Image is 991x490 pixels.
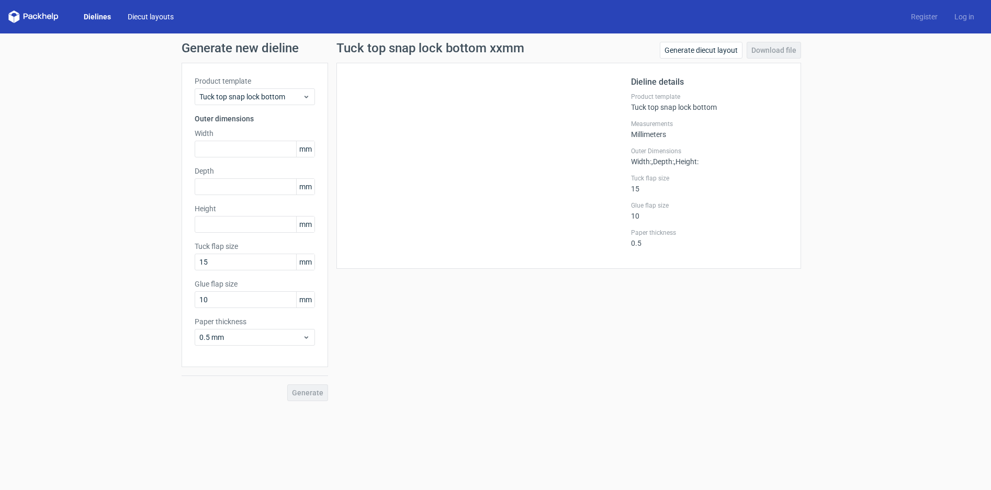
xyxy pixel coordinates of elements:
label: Depth [195,166,315,176]
div: Tuck top snap lock bottom [631,93,788,111]
label: Outer Dimensions [631,147,788,155]
span: Tuck top snap lock bottom [199,92,302,102]
a: Generate diecut layout [660,42,742,59]
span: mm [296,216,314,232]
label: Glue flap size [195,279,315,289]
h2: Dieline details [631,76,788,88]
div: 10 [631,201,788,220]
span: , Depth : [651,157,674,166]
div: 15 [631,174,788,193]
span: mm [296,292,314,307]
div: Millimeters [631,120,788,139]
label: Paper thickness [631,229,788,237]
h1: Tuck top snap lock bottom xxmm [336,42,524,54]
span: Width : [631,157,651,166]
label: Width [195,128,315,139]
label: Height [195,203,315,214]
span: mm [296,179,314,195]
h3: Outer dimensions [195,113,315,124]
span: 0.5 mm [199,332,302,343]
h1: Generate new dieline [182,42,809,54]
label: Measurements [631,120,788,128]
a: Register [903,12,946,22]
span: mm [296,254,314,270]
span: , Height : [674,157,699,166]
label: Product template [195,76,315,86]
a: Log in [946,12,983,22]
label: Tuck flap size [195,241,315,252]
label: Product template [631,93,788,101]
a: Diecut layouts [119,12,182,22]
label: Paper thickness [195,316,315,327]
div: 0.5 [631,229,788,247]
label: Tuck flap size [631,174,788,183]
span: mm [296,141,314,157]
a: Dielines [75,12,119,22]
label: Glue flap size [631,201,788,210]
